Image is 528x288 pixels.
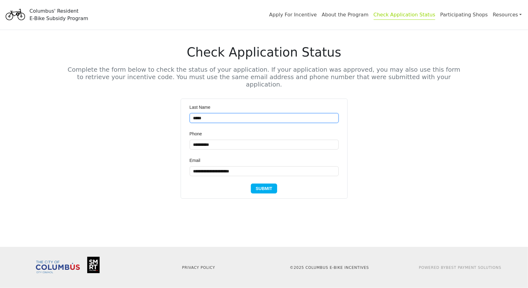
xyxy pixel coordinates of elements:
[190,140,339,150] input: Phone
[4,4,27,26] img: Program logo
[190,113,339,123] input: Last Name
[419,265,501,270] a: Powered ByBest Payment Solutions
[269,12,317,18] a: Apply For Incentive
[190,130,206,137] label: Phone
[36,261,80,273] img: Columbus City Council
[190,157,205,164] label: Email
[493,9,522,21] a: Resources
[87,257,100,273] img: Smart Columbus
[190,104,215,111] label: Last Name
[251,184,277,193] button: Submit
[29,7,88,22] div: Columbus' Resident E-Bike Subsidy Program
[322,12,368,18] a: About the Program
[67,66,461,88] h5: Complete the form below to check the status of your application. If your application was approved...
[4,11,88,18] a: Columbus' ResidentE-Bike Subsidy Program
[256,185,273,192] span: Submit
[190,166,339,176] input: Email
[268,265,391,270] p: © 2025 Columbus E-Bike Incentives
[440,12,488,18] a: Participating Shops
[374,12,436,20] a: Check Application Status
[67,45,461,60] h1: Check Application Status
[182,265,215,270] a: Privacy Policy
